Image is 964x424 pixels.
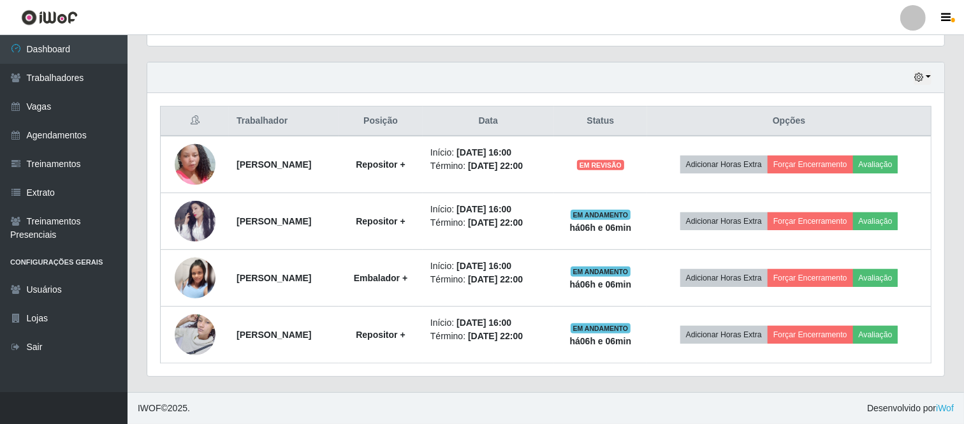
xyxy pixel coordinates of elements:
[423,106,554,136] th: Data
[853,326,898,344] button: Avaliação
[21,10,78,26] img: CoreUI Logo
[430,330,546,343] li: Término:
[356,330,405,340] strong: Repositor +
[936,403,954,413] a: iWof
[175,244,215,312] img: 1754349075711.jpeg
[853,212,898,230] button: Avaliação
[571,323,631,333] span: EM ANDAMENTO
[356,216,405,226] strong: Repositor +
[430,203,546,216] li: Início:
[680,156,768,173] button: Adicionar Horas Extra
[867,402,954,415] span: Desenvolvido por
[138,403,161,413] span: IWOF
[430,273,546,286] li: Término:
[237,159,311,170] strong: [PERSON_NAME]
[430,159,546,173] li: Término:
[768,156,853,173] button: Forçar Encerramento
[356,159,405,170] strong: Repositor +
[229,106,339,136] th: Trabalhador
[768,326,853,344] button: Forçar Encerramento
[853,269,898,287] button: Avaliação
[237,216,311,226] strong: [PERSON_NAME]
[577,160,624,170] span: EM REVISÃO
[853,156,898,173] button: Avaliação
[570,223,632,233] strong: há 06 h e 06 min
[430,146,546,159] li: Início:
[768,269,853,287] button: Forçar Encerramento
[554,106,648,136] th: Status
[570,279,632,289] strong: há 06 h e 06 min
[468,161,523,171] time: [DATE] 22:00
[456,261,511,271] time: [DATE] 16:00
[339,106,423,136] th: Posição
[468,331,523,341] time: [DATE] 22:00
[430,316,546,330] li: Início:
[571,210,631,220] span: EM ANDAMENTO
[237,330,311,340] strong: [PERSON_NAME]
[680,212,768,230] button: Adicionar Horas Extra
[647,106,931,136] th: Opções
[456,147,511,157] time: [DATE] 16:00
[680,326,768,344] button: Adicionar Horas Extra
[430,216,546,230] li: Término:
[237,273,311,283] strong: [PERSON_NAME]
[456,204,511,214] time: [DATE] 16:00
[570,336,632,346] strong: há 06 h e 06 min
[430,260,546,273] li: Início:
[468,274,523,284] time: [DATE] 22:00
[468,217,523,228] time: [DATE] 22:00
[680,269,768,287] button: Adicionar Horas Extra
[456,318,511,328] time: [DATE] 16:00
[175,307,215,362] img: 1755028690244.jpeg
[138,402,190,415] span: © 2025 .
[768,212,853,230] button: Forçar Encerramento
[571,267,631,277] span: EM ANDAMENTO
[175,201,215,242] img: 1757034953897.jpeg
[354,273,407,283] strong: Embalador +
[175,128,215,201] img: 1755510400416.jpeg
